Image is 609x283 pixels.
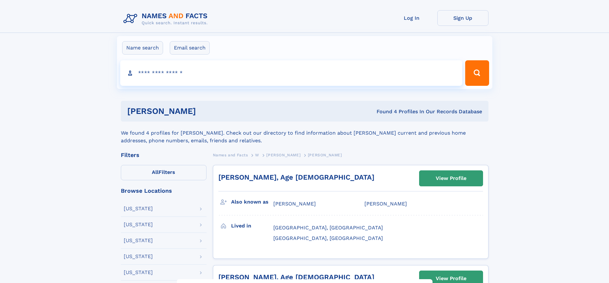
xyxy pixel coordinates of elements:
[124,270,153,275] div: [US_STATE]
[266,153,301,157] span: [PERSON_NAME]
[124,206,153,211] div: [US_STATE]
[121,165,207,180] label: Filters
[122,41,163,55] label: Name search
[386,10,437,26] a: Log In
[170,41,210,55] label: Email search
[266,151,301,159] a: [PERSON_NAME]
[255,151,259,159] a: W
[273,201,316,207] span: [PERSON_NAME]
[308,153,342,157] span: [PERSON_NAME]
[437,10,488,26] a: Sign Up
[255,153,259,157] span: W
[121,122,488,145] div: We found 4 profiles for [PERSON_NAME]. Check out our directory to find information about [PERSON_...
[364,201,407,207] span: [PERSON_NAME]
[273,225,383,231] span: [GEOGRAPHIC_DATA], [GEOGRAPHIC_DATA]
[152,169,159,175] span: All
[273,235,383,241] span: [GEOGRAPHIC_DATA], [GEOGRAPHIC_DATA]
[121,152,207,158] div: Filters
[231,220,273,231] h3: Lived in
[218,273,374,281] a: [PERSON_NAME], Age [DEMOGRAPHIC_DATA]
[465,60,489,86] button: Search Button
[121,188,207,194] div: Browse Locations
[213,151,248,159] a: Names and Facts
[419,171,483,186] a: View Profile
[231,197,273,207] h3: Also known as
[436,171,466,186] div: View Profile
[124,222,153,227] div: [US_STATE]
[120,60,463,86] input: search input
[127,107,286,115] h1: [PERSON_NAME]
[124,238,153,243] div: [US_STATE]
[218,173,374,181] a: [PERSON_NAME], Age [DEMOGRAPHIC_DATA]
[124,254,153,259] div: [US_STATE]
[121,10,213,27] img: Logo Names and Facts
[286,108,482,115] div: Found 4 Profiles In Our Records Database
